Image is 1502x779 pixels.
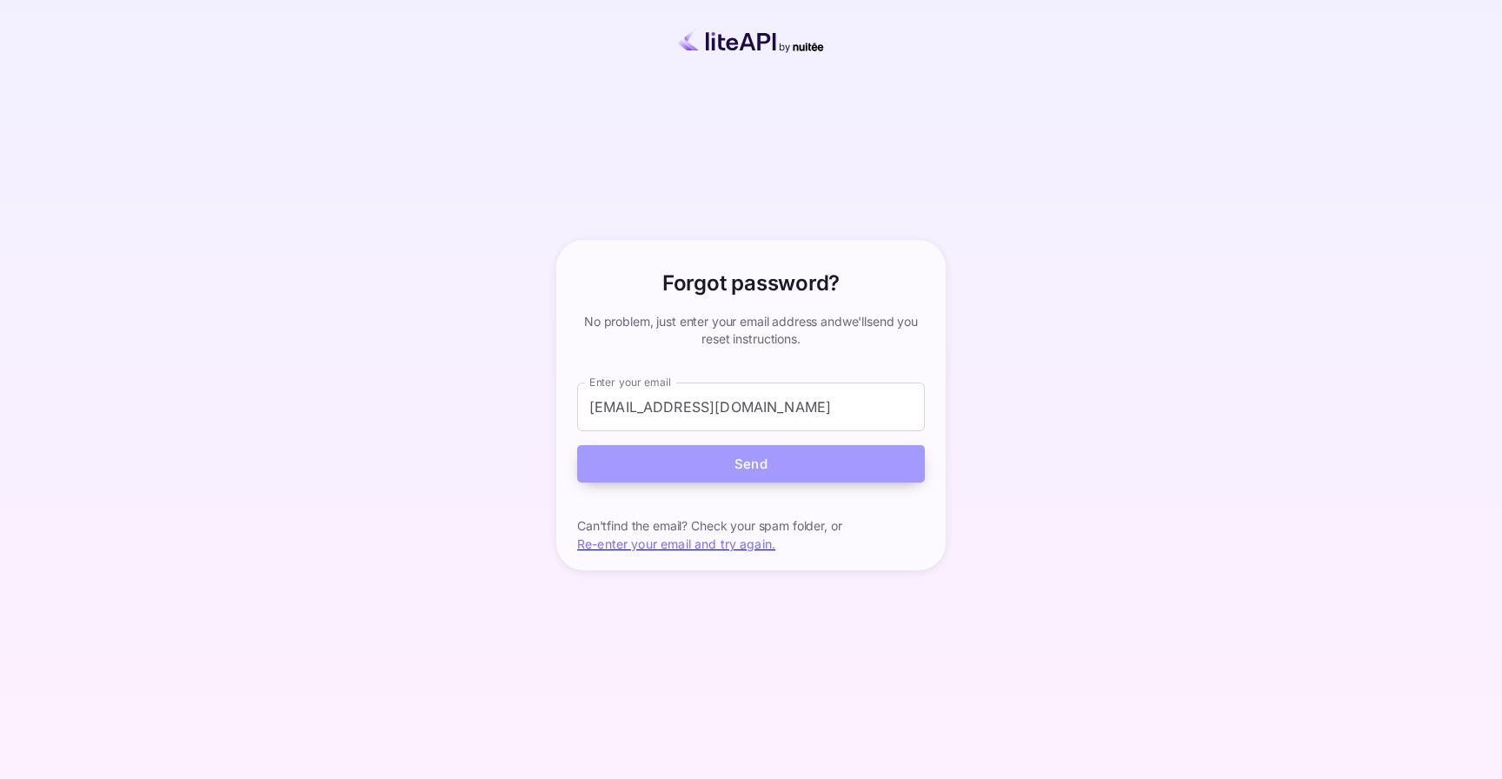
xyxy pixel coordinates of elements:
[651,28,851,53] img: liteapi
[577,445,925,483] button: Send
[662,268,840,299] h6: Forgot password?
[589,375,671,389] label: Enter your email
[577,517,925,535] p: Can't find the email? Check your spam folder, or
[577,536,775,551] a: Re-enter your email and try again.
[577,313,925,348] p: No problem, just enter your email address and we'll send you reset instructions.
